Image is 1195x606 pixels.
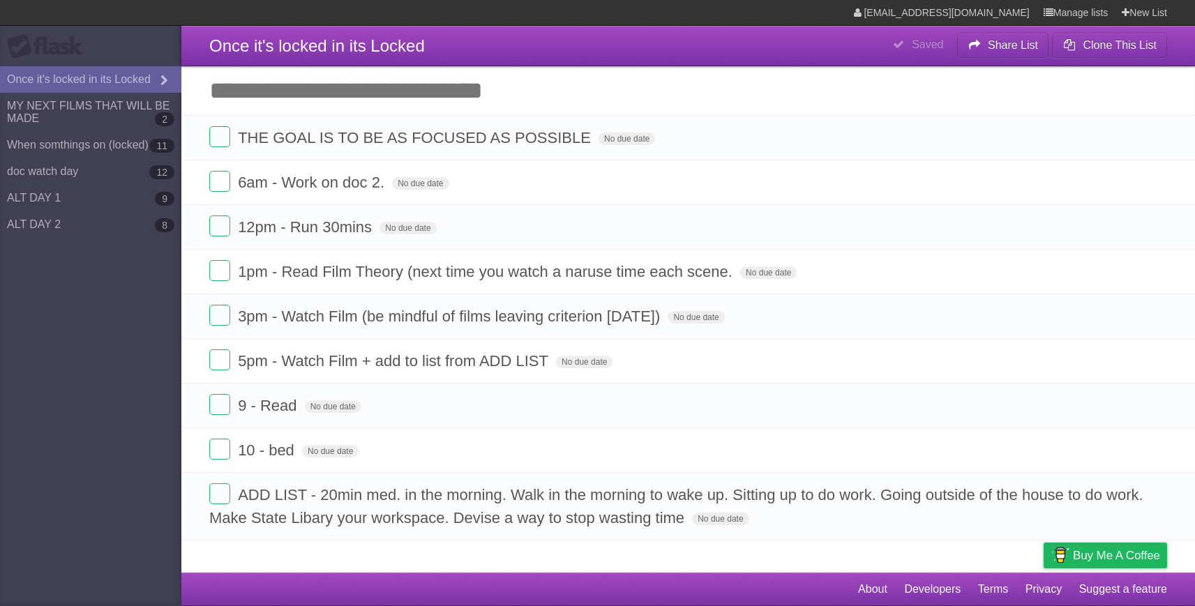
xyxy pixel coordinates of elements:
[209,36,425,55] span: Once it's locked in its Locked
[978,576,1009,603] a: Terms
[1025,576,1062,603] a: Privacy
[238,352,552,370] span: 5pm - Watch Film + add to list from ADD LIST
[155,218,174,232] b: 8
[238,174,388,191] span: 6am - Work on doc 2.
[209,486,1143,527] span: ADD LIST - 20min med. in the morning. Walk in the morning to wake up. Sitting up to do work. Goin...
[209,215,230,236] label: Done
[238,263,736,280] span: 1pm - Read Film Theory (next time you watch a naruse time each scene.
[209,483,230,504] label: Done
[209,126,230,147] label: Done
[209,260,230,281] label: Done
[988,39,1038,51] b: Share List
[302,445,359,457] span: No due date
[238,308,663,325] span: 3pm - Watch Film (be mindful of films leaving criterion [DATE])
[1044,543,1167,568] a: Buy me a coffee
[238,218,375,236] span: 12pm - Run 30mins
[858,576,887,603] a: About
[957,33,1049,58] button: Share List
[379,222,436,234] span: No due date
[1073,543,1160,568] span: Buy me a coffee
[912,38,943,50] b: Saved
[1083,39,1157,51] b: Clone This List
[904,576,961,603] a: Developers
[238,441,298,459] span: 10 - bed
[155,112,174,126] b: 2
[599,132,655,145] span: No due date
[209,305,230,326] label: Done
[7,34,91,59] div: Flask
[668,311,724,324] span: No due date
[209,171,230,192] label: Done
[556,356,612,368] span: No due date
[1052,33,1167,58] button: Clone This List
[238,129,594,146] span: THE GOAL IS TO BE AS FOCUSED AS POSSIBLE
[392,177,449,190] span: No due date
[1051,543,1069,567] img: Buy me a coffee
[209,394,230,415] label: Done
[740,266,797,279] span: No due date
[305,400,361,413] span: No due date
[1079,576,1167,603] a: Suggest a feature
[155,192,174,206] b: 9
[692,513,749,525] span: No due date
[209,439,230,460] label: Done
[149,139,174,153] b: 11
[238,397,300,414] span: 9 - Read
[209,349,230,370] label: Done
[149,165,174,179] b: 12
